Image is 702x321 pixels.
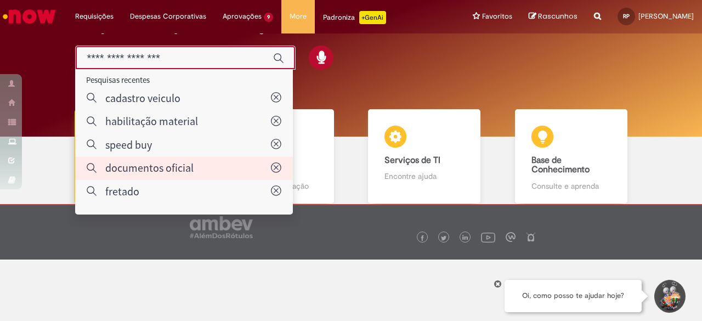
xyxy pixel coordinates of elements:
[526,232,536,242] img: logo_footer_naosei.png
[359,11,386,24] p: +GenAi
[638,12,694,21] span: [PERSON_NAME]
[384,171,464,182] p: Encontre ajuda
[531,155,590,176] b: Base de Conhecimento
[190,216,253,238] img: logo_footer_ambev_rotulo_gray.png
[482,11,512,22] span: Favoritos
[1,5,58,27] img: ServiceNow
[223,11,262,22] span: Aprovações
[75,11,114,22] span: Requisições
[506,232,516,242] img: logo_footer_workplace.png
[498,109,645,204] a: Base de Conhecimento Consulte e aprenda
[264,13,273,22] span: 9
[531,181,611,192] p: Consulte e aprenda
[290,11,307,22] span: More
[75,15,626,34] h2: O que você procura hoje?
[538,11,578,21] span: Rascunhos
[529,12,578,22] a: Rascunhos
[441,235,446,241] img: logo_footer_twitter.png
[653,280,686,313] button: Iniciar Conversa de Suporte
[462,235,468,241] img: logo_footer_linkedin.png
[58,109,205,204] a: Tirar dúvidas Tirar dúvidas com Lupi Assist e Gen Ai
[130,11,206,22] span: Despesas Corporativas
[351,109,498,204] a: Serviços de TI Encontre ajuda
[481,230,495,244] img: logo_footer_youtube.png
[420,235,425,241] img: logo_footer_facebook.png
[505,280,642,312] div: Oi, como posso te ajudar hoje?
[384,155,440,166] b: Serviços de TI
[623,13,630,20] span: RP
[323,11,386,24] div: Padroniza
